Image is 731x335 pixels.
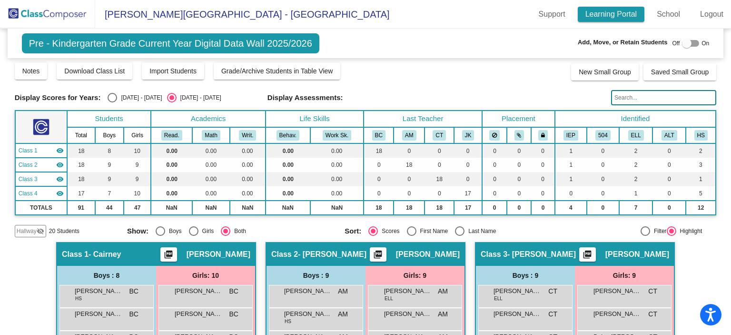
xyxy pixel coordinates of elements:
[433,130,446,141] button: CT
[108,93,221,102] mat-radio-group: Select an option
[56,147,64,154] mat-icon: visibility
[454,172,482,186] td: 0
[595,130,611,141] button: 504
[507,158,531,172] td: 0
[64,67,125,75] span: Download Class List
[89,250,121,259] span: - Cairney
[648,309,657,319] span: CT
[555,158,587,172] td: 1
[694,130,708,141] button: HS
[67,111,151,127] th: Students
[57,62,132,80] button: Download Class List
[531,172,554,186] td: 0
[394,201,425,215] td: 18
[454,127,482,143] th: Jessica Kitt
[124,143,151,158] td: 10
[701,39,709,48] span: On
[239,130,256,141] button: Writ.
[285,318,291,325] span: HS
[563,130,578,141] button: IEP
[652,201,686,215] td: 0
[22,67,40,75] span: Notes
[394,158,425,172] td: 18
[587,201,619,215] td: 0
[571,63,639,81] button: New Small Group
[494,309,541,319] span: [PERSON_NAME]
[482,111,555,127] th: Placement
[230,143,266,158] td: 0.00
[95,186,124,201] td: 7
[531,143,554,158] td: 0
[67,186,95,201] td: 17
[494,286,541,296] span: [PERSON_NAME] [PERSON_NAME]
[425,143,454,158] td: 0
[124,172,151,186] td: 9
[372,130,385,141] button: BC
[266,143,310,158] td: 0.00
[396,250,460,259] span: [PERSON_NAME]
[587,143,619,158] td: 0
[611,90,716,105] input: Search...
[482,143,507,158] td: 0
[676,227,702,235] div: Highlight
[454,201,482,215] td: 17
[345,226,555,236] mat-radio-group: Select an option
[686,143,716,158] td: 2
[364,186,394,201] td: 0
[587,186,619,201] td: 0
[338,286,348,296] span: AM
[587,172,619,186] td: 0
[652,143,686,158] td: 0
[267,266,365,285] div: Boys : 9
[230,227,246,235] div: Both
[175,286,222,296] span: [PERSON_NAME] [PERSON_NAME]
[310,172,364,186] td: 0.00
[531,186,554,201] td: 0
[310,186,364,201] td: 0.00
[266,111,364,127] th: Life Skills
[482,201,507,215] td: 0
[75,309,122,319] span: [PERSON_NAME]
[692,7,731,22] a: Logout
[177,93,221,102] div: [DATE] - [DATE]
[127,226,337,236] mat-radio-group: Select an option
[124,127,151,143] th: Girls
[229,286,238,296] span: BC
[555,201,587,215] td: 4
[619,143,652,158] td: 2
[67,201,95,215] td: 91
[425,172,454,186] td: 18
[271,250,298,259] span: Class 2
[555,172,587,186] td: 1
[507,172,531,186] td: 0
[117,93,162,102] div: [DATE] - [DATE]
[507,143,531,158] td: 0
[394,172,425,186] td: 0
[129,286,138,296] span: BC
[593,286,641,296] span: [PERSON_NAME]
[284,286,332,296] span: [PERSON_NAME]
[49,227,79,235] span: 20 Students
[555,186,587,201] td: 0
[15,158,67,172] td: Alison McElroy - McElroy
[230,172,266,186] td: 0.00
[454,143,482,158] td: 0
[402,130,416,141] button: AM
[149,67,197,75] span: Import Students
[372,250,384,263] mat-icon: picture_as_pdf
[652,172,686,186] td: 0
[575,266,674,285] div: Girls: 9
[394,127,425,143] th: Alison McElroy
[124,201,151,215] td: 47
[579,68,631,76] span: New Small Group
[364,172,394,186] td: 0
[310,201,364,215] td: NaN
[163,250,174,263] mat-icon: picture_as_pdf
[160,247,177,262] button: Print Students Details
[15,62,48,80] button: Notes
[75,286,122,296] span: [PERSON_NAME] [PERSON_NAME]
[425,158,454,172] td: 0
[672,39,680,48] span: Off
[156,266,255,285] div: Girls: 10
[95,158,124,172] td: 9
